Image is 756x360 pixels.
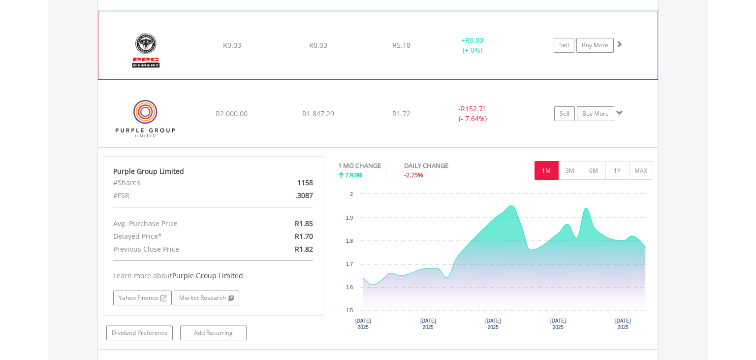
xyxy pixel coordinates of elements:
button: 3M [558,161,582,180]
div: - (- 7.64%) [436,104,510,124]
text: 1.8 [346,238,353,244]
a: Buy More [576,38,614,53]
span: R0.03 [309,40,327,50]
a: Sell [554,106,575,121]
text: [DATE] 2025 [550,318,566,330]
text: [DATE] 2025 [485,318,501,330]
text: 2 [350,192,353,197]
text: 1.7 [346,262,353,267]
span: R2 000.00 [216,109,248,118]
div: 1158 [249,176,320,189]
button: 6M [582,161,606,180]
div: #FSR [106,189,249,202]
span: R0.03 [223,40,241,50]
span: 7.93% [345,170,362,179]
div: #Shares [106,176,249,189]
span: R1.82 [295,244,313,254]
a: Sell [554,38,574,53]
div: Avg. Purchase Price [106,217,249,230]
span: R1.72 [392,109,410,118]
div: .3087 [249,189,320,202]
span: R1 847.29 [302,109,334,118]
img: EQU.ZA.PPE.png [103,93,188,145]
div: DAILY CHANGE [404,161,483,170]
text: 1.6 [346,285,353,290]
a: Dividend Preference [106,326,173,340]
div: Learn more about [113,271,313,281]
text: [DATE] 2025 [615,318,631,330]
span: R0.00 [465,35,483,45]
div: 1 MO CHANGE [338,161,381,170]
a: Market Research [174,291,239,305]
text: 1.5 [346,308,353,313]
div: + (+ 0%) [436,35,509,55]
div: Chart. Highcharts interactive chart. [338,189,653,337]
button: 1Y [605,161,630,180]
span: Purple Group Limited [172,271,243,280]
div: Previous Close Price [106,243,249,256]
a: Yahoo Finance [113,291,172,305]
text: 1.9 [346,215,353,221]
text: [DATE] 2025 [420,318,436,330]
a: Buy More [577,106,614,121]
span: R152.71 [461,104,487,113]
div: Purple Group Limited [113,166,313,176]
button: MAX [629,161,653,180]
span: R5.18 [392,40,410,50]
span: R1.85 [295,219,313,228]
svg: Interactive chart [339,189,653,337]
text: [DATE] 2025 [355,318,371,330]
span: R1.70 [295,231,313,241]
a: Add Recurring [180,326,247,340]
button: 1M [535,161,559,180]
div: Delayed Price* [106,230,249,243]
img: EQU.ZA.PPC.png [103,24,188,77]
span: -2.75% [404,170,423,179]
